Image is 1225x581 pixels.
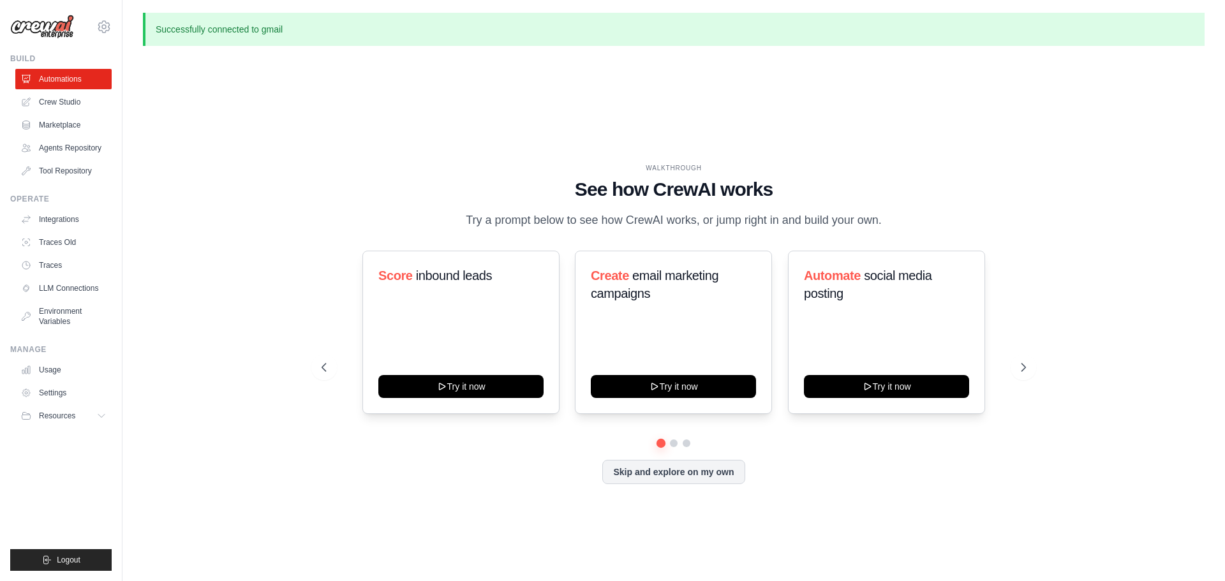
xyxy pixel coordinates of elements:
a: Settings [15,383,112,403]
a: Traces Old [15,232,112,253]
div: WALKTHROUGH [322,163,1026,173]
a: LLM Connections [15,278,112,298]
a: Marketplace [15,115,112,135]
div: Manage [10,344,112,355]
a: Crew Studio [15,92,112,112]
div: Operate [10,194,112,204]
span: inbound leads [416,268,492,283]
a: Traces [15,255,112,276]
button: Logout [10,549,112,571]
p: Try a prompt below to see how CrewAI works, or jump right in and build your own. [459,211,888,230]
span: Logout [57,555,80,565]
button: Try it now [804,375,969,398]
button: Try it now [591,375,756,398]
a: Usage [15,360,112,380]
a: Tool Repository [15,161,112,181]
img: Logo [10,15,74,39]
span: Resources [39,411,75,421]
span: email marketing campaigns [591,268,718,300]
a: Environment Variables [15,301,112,332]
button: Try it now [378,375,544,398]
a: Integrations [15,209,112,230]
h1: See how CrewAI works [322,178,1026,201]
div: Build [10,54,112,64]
span: social media posting [804,268,932,300]
span: Automate [804,268,861,283]
a: Automations [15,69,112,89]
a: Agents Repository [15,138,112,158]
span: Score [378,268,413,283]
span: Create [591,268,629,283]
p: Successfully connected to gmail [143,13,1205,46]
button: Skip and explore on my own [602,460,745,484]
button: Resources [15,406,112,426]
